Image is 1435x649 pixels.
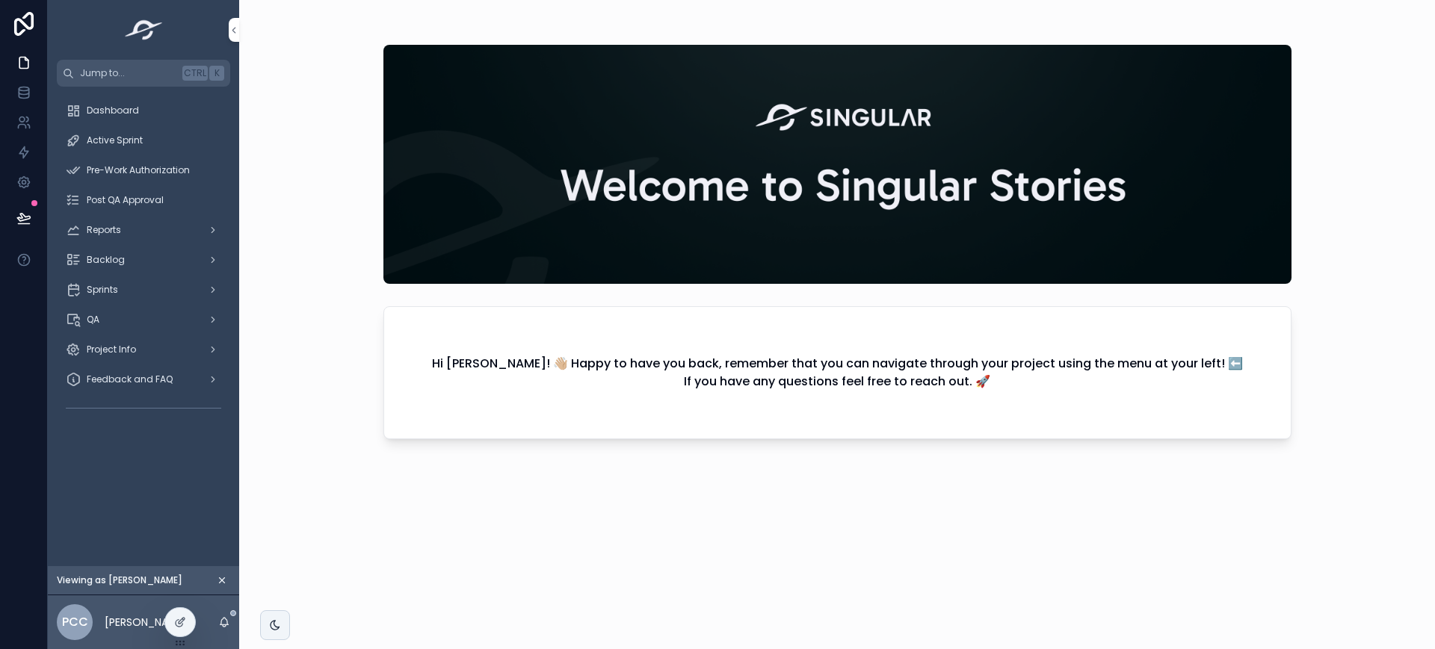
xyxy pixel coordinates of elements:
[57,246,230,273] a: Backlog
[57,366,230,393] a: Feedback and FAQ
[87,224,121,236] span: Reports
[57,187,230,214] a: Post QA Approval
[57,306,230,333] a: QA
[87,105,139,117] span: Dashboard
[57,127,230,154] a: Active Sprint
[57,60,230,87] button: Jump to...CtrlK
[87,134,143,146] span: Active Sprint
[57,157,230,184] a: Pre-Work Authorization
[57,217,230,243] a: Reports
[87,164,190,176] span: Pre-Work Authorization
[62,613,88,631] span: PCC
[57,97,230,124] a: Dashboard
[87,373,173,385] span: Feedback and FAQ
[57,276,230,303] a: Sprints
[80,67,176,79] span: Jump to...
[432,355,1243,391] h2: Hi [PERSON_NAME]! 👋🏼 Happy to have you back, remember that you can navigate through your project ...
[182,66,208,81] span: Ctrl
[87,194,164,206] span: Post QA Approval
[87,284,118,296] span: Sprints
[48,87,239,439] div: scrollable content
[120,18,167,42] img: App logo
[211,67,223,79] span: K
[87,314,99,326] span: QA
[57,336,230,363] a: Project Info
[57,574,182,586] span: Viewing as [PERSON_NAME]
[87,344,136,355] span: Project Info
[105,615,187,630] p: [PERSON_NAME]
[87,254,125,266] span: Backlog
